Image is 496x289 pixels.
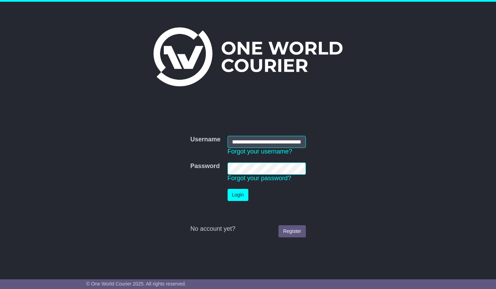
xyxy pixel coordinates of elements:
a: Register [278,225,305,237]
label: Password [190,163,220,170]
a: Forgot your password? [228,175,291,182]
span: © One World Courier 2025. All rights reserved. [86,281,186,287]
button: Login [228,189,248,201]
div: No account yet? [190,225,305,233]
label: Username [190,136,220,143]
a: Forgot your username? [228,148,292,155]
img: One World [153,27,343,86]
